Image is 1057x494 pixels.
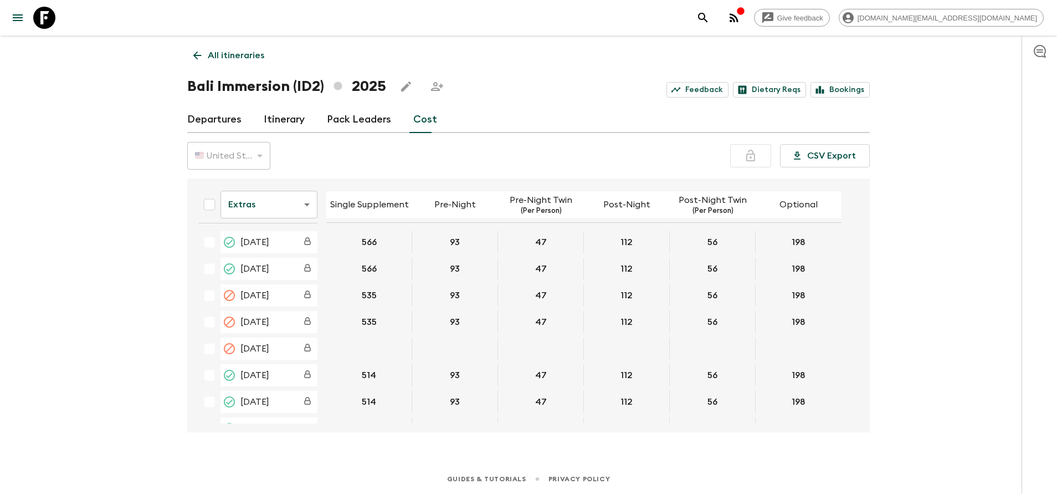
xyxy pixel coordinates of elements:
svg: Completed [223,395,236,409]
a: Privacy Policy [548,473,610,485]
div: 14 Feb 2025; Post-Night Twin [670,258,756,280]
div: 🇺🇸 United States Dollar (USD) [187,140,270,171]
button: 93 [437,364,473,386]
div: 04 Apr 2025; Post-Night [584,364,670,386]
button: 93 [437,231,473,253]
button: 56 [694,258,731,280]
div: Extras [220,189,317,220]
button: 56 [694,364,731,386]
a: Itinerary [264,106,305,133]
a: Feedback [666,82,728,98]
button: 93 [437,311,473,333]
div: Costs are fixed. The departure date (17 Apr 2025) has passed [297,419,317,439]
div: Costs are fixed. The departure date (28 Mar 2025) has passed [297,339,317,359]
div: 15 Apr 2025; Pre-Night Twin [498,391,584,413]
span: Give feedback [771,14,829,22]
div: 17 Jan 2025; Single Supplement [326,231,412,253]
div: 04 Apr 2025; Pre-Night Twin [498,364,584,386]
button: 198 [778,311,819,333]
svg: Completed [223,262,236,276]
button: 198 [778,284,819,307]
div: 14 Feb 2025; Pre-Night [412,258,498,280]
a: Cost [413,106,437,133]
div: 17 Apr 2025; Post-Night Twin [670,417,756,440]
div: Costs are fixed. The departure date (04 Apr 2025) has passed [297,365,317,385]
button: 198 [778,391,819,413]
button: 47 [522,284,560,307]
div: 18 Mar 2025; Optional [756,311,842,333]
svg: Completed [223,236,236,249]
button: 93 [437,284,473,307]
div: 17 Apr 2025; Single Supplement [326,417,412,440]
button: 112 [607,311,646,333]
button: 47 [522,364,560,386]
div: 18 Mar 2025; Post-Night [584,311,670,333]
div: 14 Feb 2025; Pre-Night Twin [498,258,584,280]
a: Guides & Tutorials [447,473,526,485]
button: 47 [522,391,560,413]
a: All itineraries [187,44,270,67]
a: Dietary Reqs [733,82,806,98]
span: [DATE] [240,262,269,276]
div: 14 Mar 2025; Post-Night [584,284,670,307]
div: 17 Jan 2025; Pre-Night Twin [498,231,584,253]
div: 04 Apr 2025; Optional [756,364,842,386]
div: 28 Mar 2025; Optional [756,338,842,360]
div: 14 Feb 2025; Optional [756,258,842,280]
div: [DOMAIN_NAME][EMAIL_ADDRESS][DOMAIN_NAME] [839,9,1044,27]
span: [DATE] [240,342,269,355]
a: Give feedback [754,9,830,27]
button: 198 [778,364,819,386]
p: (Per Person) [692,207,733,216]
div: 28 Mar 2025; Post-Night [584,338,670,360]
div: 18 Mar 2025; Post-Night Twin [670,311,756,333]
div: 17 Jan 2025; Optional [756,231,842,253]
div: Costs are fixed. The departure date (18 Mar 2025) has passed [297,312,317,332]
p: Pre-Night Twin [510,193,572,207]
button: 47 [522,311,560,333]
svg: Cancelled [223,289,236,302]
a: Bookings [810,82,870,98]
button: 56 [694,284,731,307]
svg: Cancelled [223,315,236,329]
button: 47 [522,231,560,253]
div: 28 Mar 2025; Pre-Night [412,338,498,360]
button: CSV Export [780,144,870,167]
button: 566 [348,258,390,280]
div: 17 Apr 2025; Optional [756,417,842,440]
div: 17 Jan 2025; Post-Night [584,231,670,253]
div: Costs are fixed. The departure date (17 Jan 2025) has passed [297,232,317,252]
div: 04 Apr 2025; Post-Night Twin [670,364,756,386]
a: Departures [187,106,242,133]
div: 14 Mar 2025; Pre-Night [412,284,498,307]
div: 14 Mar 2025; Single Supplement [326,284,412,307]
span: [DATE] [240,369,269,382]
div: 15 Apr 2025; Post-Night [584,391,670,413]
div: 28 Mar 2025; Pre-Night Twin [498,338,584,360]
button: 566 [348,231,390,253]
div: 04 Apr 2025; Single Supplement [326,364,412,386]
div: Costs are fixed. The departure date (14 Mar 2025) has passed [297,286,317,305]
p: Post-Night [603,198,650,211]
button: 198 [778,231,819,253]
div: 15 Apr 2025; Optional [756,391,842,413]
div: 15 Apr 2025; Post-Night Twin [670,391,756,413]
p: Optional [779,198,818,211]
svg: Completed [223,369,236,382]
svg: Cancelled [223,342,236,355]
p: Single Supplement [330,198,409,211]
span: [DATE] [240,289,269,302]
div: Costs are fixed. The departure date (15 Apr 2025) has passed [297,392,317,412]
div: 28 Mar 2025; Single Supplement [326,338,412,360]
span: [DATE] [240,315,269,329]
div: 14 Mar 2025; Post-Night Twin [670,284,756,307]
div: 15 Apr 2025; Pre-Night [412,391,498,413]
a: Pack Leaders [327,106,391,133]
button: search adventures [692,7,714,29]
button: 56 [694,311,731,333]
button: 112 [607,364,646,386]
p: All itineraries [208,49,264,62]
span: [DATE] [240,422,269,435]
button: 514 [348,391,389,413]
button: 112 [607,258,646,280]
